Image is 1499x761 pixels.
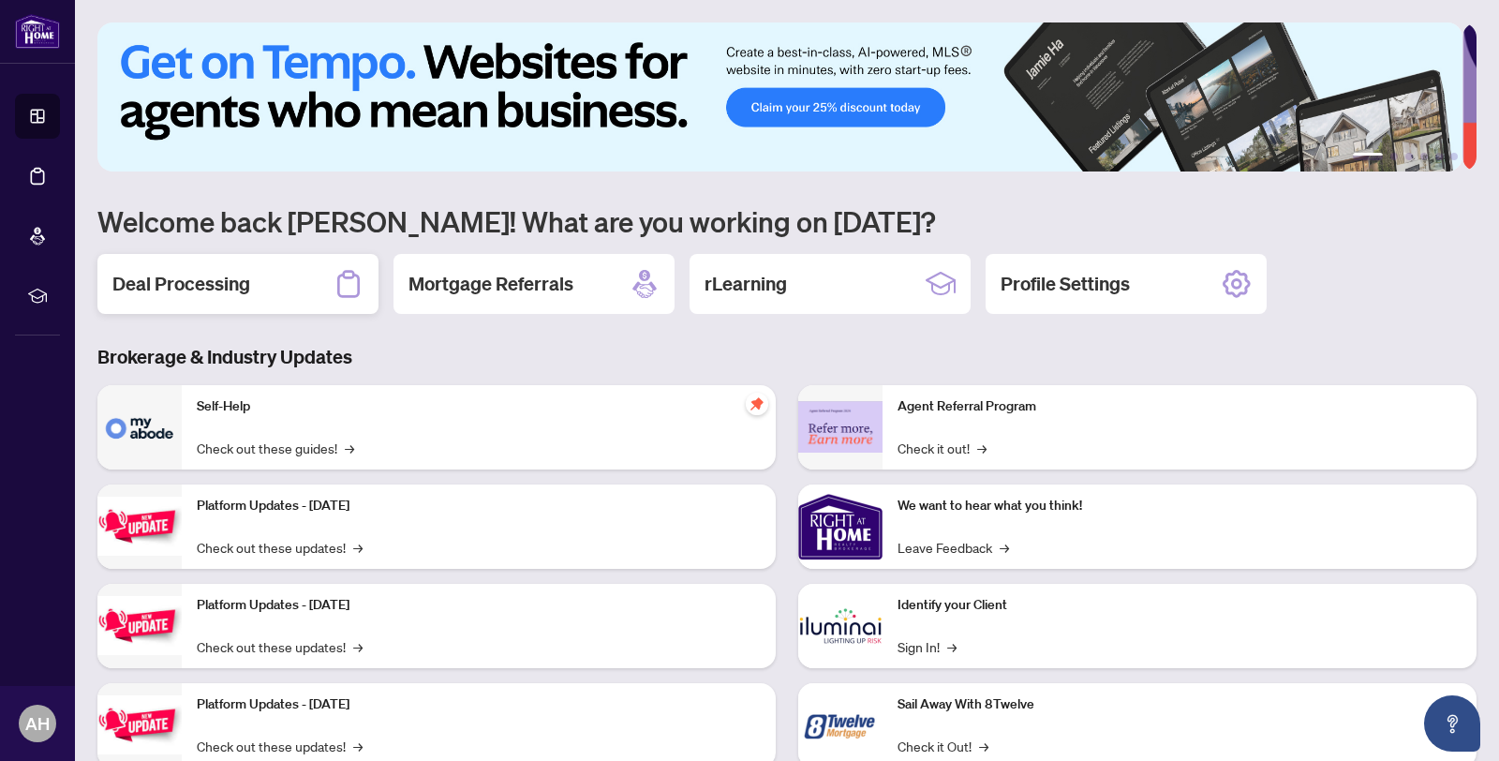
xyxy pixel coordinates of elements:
button: 1 [1353,153,1383,160]
button: 6 [1450,153,1458,160]
p: Agent Referral Program [898,396,1462,417]
button: 5 [1435,153,1443,160]
h2: rLearning [705,271,787,297]
img: Identify your Client [798,584,883,668]
img: Platform Updates - June 23, 2025 [97,695,182,754]
h2: Deal Processing [112,271,250,297]
button: 2 [1390,153,1398,160]
p: Self-Help [197,396,761,417]
a: Check it out!→ [898,438,987,458]
img: logo [15,14,60,49]
p: Identify your Client [898,595,1462,616]
p: Platform Updates - [DATE] [197,496,761,516]
a: Check out these updates!→ [197,736,363,756]
h3: Brokerage & Industry Updates [97,344,1477,370]
h2: Mortgage Referrals [408,271,573,297]
span: → [353,537,363,558]
img: We want to hear what you think! [798,485,883,569]
button: 4 [1420,153,1428,160]
img: Slide 0 [97,22,1462,172]
a: Check it Out!→ [898,736,988,756]
a: Check out these updates!→ [197,537,363,558]
a: Check out these updates!→ [197,636,363,657]
button: Open asap [1424,695,1480,752]
a: Leave Feedback→ [898,537,1009,558]
p: Platform Updates - [DATE] [197,595,761,616]
span: → [1000,537,1009,558]
p: We want to hear what you think! [898,496,1462,516]
img: Agent Referral Program [798,401,883,453]
p: Sail Away With 8Twelve [898,694,1462,715]
span: → [353,636,363,657]
img: Platform Updates - July 21, 2025 [97,497,182,556]
h1: Welcome back [PERSON_NAME]! What are you working on [DATE]? [97,203,1477,239]
span: → [979,736,988,756]
span: → [947,636,957,657]
span: → [353,736,363,756]
p: Platform Updates - [DATE] [197,694,761,715]
span: AH [25,710,50,737]
button: 3 [1405,153,1413,160]
span: → [345,438,354,458]
span: pushpin [746,393,768,415]
a: Check out these guides!→ [197,438,354,458]
img: Self-Help [97,385,182,470]
img: Platform Updates - July 8, 2025 [97,596,182,655]
h2: Profile Settings [1001,271,1130,297]
a: Sign In!→ [898,636,957,657]
span: → [977,438,987,458]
